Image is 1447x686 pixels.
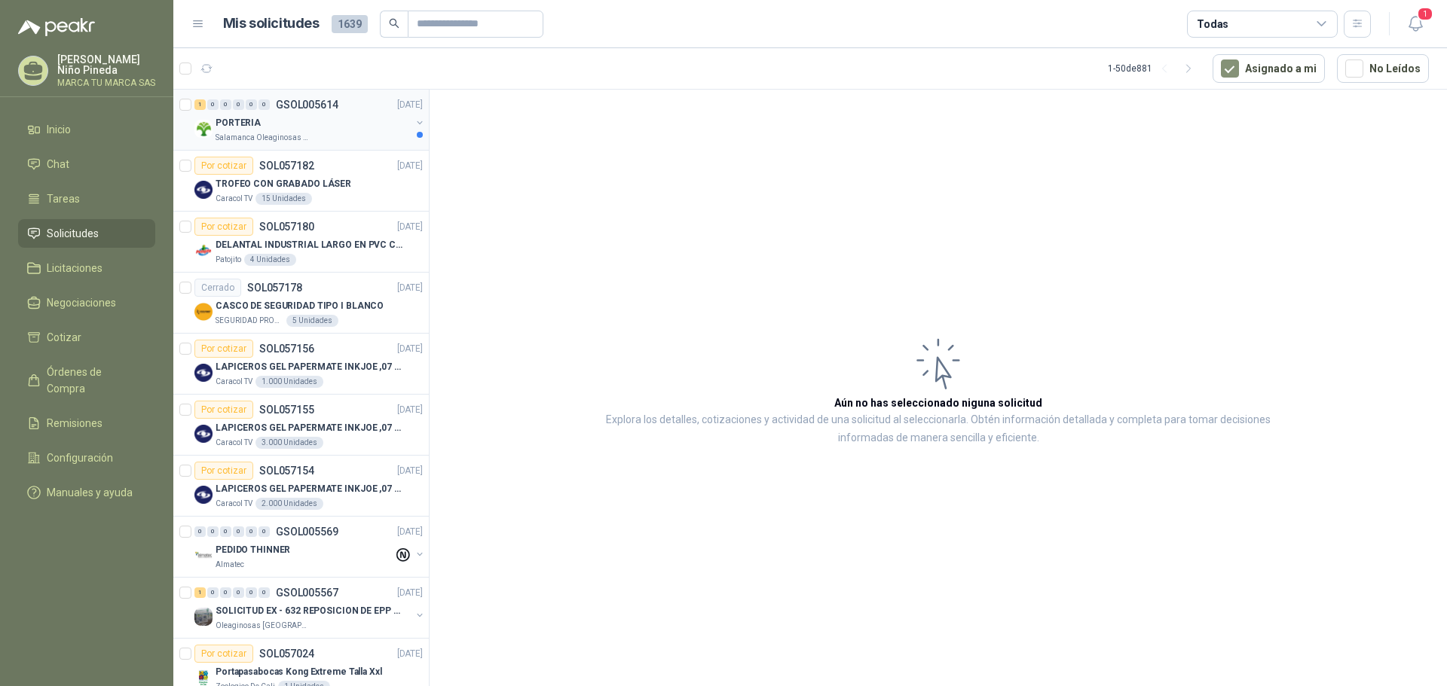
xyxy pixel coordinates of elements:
p: [DATE] [397,525,423,539]
a: Por cotizarSOL057180[DATE] Company LogoDELANTAL INDUSTRIAL LARGO EN PVC COLOR AMARILLOPatojito4 U... [173,212,429,273]
a: Tareas [18,184,155,213]
p: Patojito [216,254,241,266]
h3: Aún no has seleccionado niguna solicitud [834,395,1042,411]
p: GSOL005569 [276,526,338,537]
div: Todas [1197,16,1228,32]
span: Remisiones [47,415,102,431]
p: LAPICEROS GEL PAPERMATE INKJOE ,07 1 LOGO 1 TINTA [216,421,403,435]
a: Manuales y ayuda [18,478,155,507]
span: search [389,18,399,29]
div: 0 [246,99,257,110]
p: LAPICEROS GEL PAPERMATE INKJOE ,07 1 LOGO 1 TINTA [216,482,403,496]
p: [DATE] [397,281,423,295]
a: Por cotizarSOL057154[DATE] Company LogoLAPICEROS GEL PAPERMATE INKJOE ,07 1 LOGO 1 TINTACaracol T... [173,456,429,517]
div: 0 [220,99,231,110]
p: MARCA TU MARCA SAS [57,78,155,87]
img: Company Logo [194,242,213,260]
span: Licitaciones [47,260,102,276]
div: 0 [207,526,219,537]
span: Cotizar [47,329,81,346]
div: 0 [259,526,270,537]
div: 0 [233,526,244,537]
h1: Mis solicitudes [223,13,320,35]
img: Company Logo [194,364,213,382]
span: 1639 [332,15,368,33]
a: Configuración [18,444,155,472]
div: 2.000 Unidades [255,498,323,510]
button: 1 [1402,11,1429,38]
div: Por cotizar [194,218,253,236]
div: 4 Unidades [244,254,296,266]
p: [DATE] [397,159,423,173]
div: 0 [207,587,219,598]
img: Company Logo [194,120,213,138]
div: 1 - 50 de 881 [1108,56,1201,81]
a: Órdenes de Compra [18,358,155,403]
p: DELANTAL INDUSTRIAL LARGO EN PVC COLOR AMARILLO [216,238,403,252]
p: [DATE] [397,403,423,417]
img: Company Logo [194,547,213,565]
a: Por cotizarSOL057182[DATE] Company LogoTROFEO CON GRABADO LÁSERCaracol TV15 Unidades [173,151,429,212]
a: Chat [18,150,155,178]
p: SOL057154 [259,465,314,476]
p: SOL057180 [259,221,314,232]
div: 5 Unidades [286,315,338,327]
p: SEGURIDAD PROVISER LTDA [216,315,283,327]
p: LAPICEROS GEL PAPERMATE INKJOE ,07 1 LOGO 1 TINTA [216,360,403,374]
img: Logo peakr [18,18,95,36]
div: 0 [194,526,206,537]
div: Por cotizar [194,462,253,480]
p: SOL057155 [259,404,314,415]
a: Licitaciones [18,254,155,282]
span: Órdenes de Compra [47,364,141,397]
img: Company Logo [194,181,213,199]
p: Caracol TV [216,437,252,449]
a: Por cotizarSOL057155[DATE] Company LogoLAPICEROS GEL PAPERMATE INKJOE ,07 1 LOGO 1 TINTACaracol T... [173,395,429,456]
div: Por cotizar [194,401,253,419]
div: 1 [194,99,206,110]
a: Por cotizarSOL057156[DATE] Company LogoLAPICEROS GEL PAPERMATE INKJOE ,07 1 LOGO 1 TINTACaracol T... [173,334,429,395]
p: [DATE] [397,464,423,478]
span: Solicitudes [47,225,99,242]
div: 3.000 Unidades [255,437,323,449]
a: 1 0 0 0 0 0 GSOL005567[DATE] Company LogoSOLICITUD EX - 632 REPOSICION DE EPP #2Oleaginosas [GEOG... [194,584,426,632]
p: GSOL005567 [276,587,338,598]
p: PEDIDO THINNER [216,543,290,557]
span: Manuales y ayuda [47,484,133,501]
div: 0 [259,587,270,598]
div: 0 [246,526,257,537]
p: SOL057024 [259,648,314,659]
button: No Leídos [1337,54,1429,83]
img: Company Logo [194,303,213,321]
p: SOL057156 [259,343,314,354]
span: Configuración [47,450,113,466]
div: 1.000 Unidades [255,376,323,388]
p: Oleaginosas [GEOGRAPHIC_DATA][PERSON_NAME] [216,620,311,632]
p: [PERSON_NAME] Niño Pineda [57,54,155,75]
div: 0 [220,526,231,537]
a: 0 0 0 0 0 0 GSOL005569[DATE] Company LogoPEDIDO THINNERAlmatec [194,523,426,571]
div: 1 [194,587,206,598]
img: Company Logo [194,486,213,504]
div: Por cotizar [194,340,253,358]
div: 0 [233,99,244,110]
div: 0 [246,587,257,598]
p: Caracol TV [216,498,252,510]
button: Asignado a mi [1213,54,1325,83]
a: Cotizar [18,323,155,352]
div: Por cotizar [194,157,253,175]
a: Negociaciones [18,288,155,317]
img: Company Logo [194,608,213,626]
img: Company Logo [194,425,213,443]
div: 0 [220,587,231,598]
p: PORTERIA [216,116,261,130]
span: 1 [1417,7,1433,21]
p: [DATE] [397,98,423,112]
div: 0 [259,99,270,110]
p: [DATE] [397,586,423,600]
p: SOL057178 [247,282,302,293]
div: 0 [207,99,219,110]
div: Por cotizar [194,645,253,663]
p: [DATE] [397,342,423,356]
p: [DATE] [397,220,423,234]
